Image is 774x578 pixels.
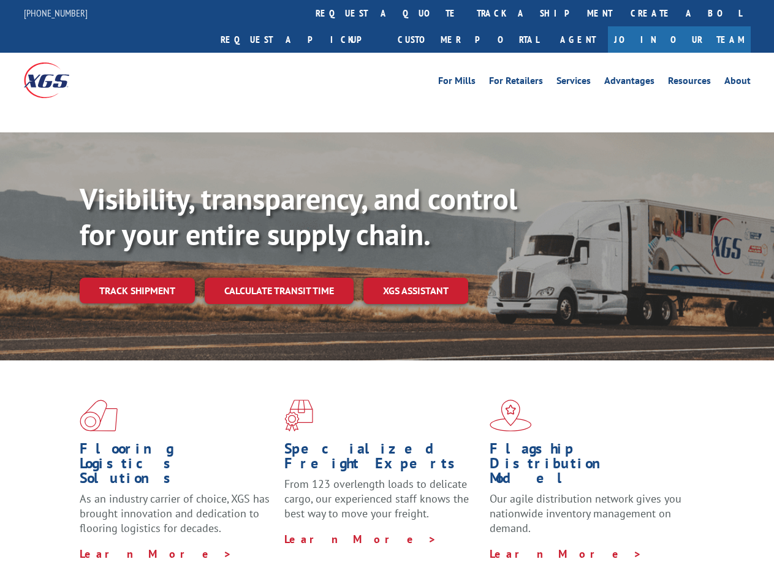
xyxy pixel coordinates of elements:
a: Resources [668,76,711,89]
a: For Retailers [489,76,543,89]
a: XGS ASSISTANT [363,278,468,304]
h1: Flagship Distribution Model [490,441,685,492]
a: Customer Portal [389,26,548,53]
a: Request a pickup [211,26,389,53]
a: Services [556,76,591,89]
a: For Mills [438,76,476,89]
a: Track shipment [80,278,195,303]
a: Learn More > [490,547,642,561]
span: As an industry carrier of choice, XGS has brought innovation and dedication to flooring logistics... [80,492,270,535]
a: Learn More > [284,532,437,546]
img: xgs-icon-total-supply-chain-intelligence-red [80,400,118,432]
a: Calculate transit time [205,278,354,304]
h1: Flooring Logistics Solutions [80,441,275,492]
a: Join Our Team [608,26,751,53]
a: Advantages [604,76,654,89]
img: xgs-icon-flagship-distribution-model-red [490,400,532,432]
p: From 123 overlength loads to delicate cargo, our experienced staff knows the best way to move you... [284,477,480,531]
h1: Specialized Freight Experts [284,441,480,477]
a: Agent [548,26,608,53]
a: Learn More > [80,547,232,561]
span: Our agile distribution network gives you nationwide inventory management on demand. [490,492,681,535]
a: About [724,76,751,89]
img: xgs-icon-focused-on-flooring-red [284,400,313,432]
b: Visibility, transparency, and control for your entire supply chain. [80,180,517,253]
a: [PHONE_NUMBER] [24,7,88,19]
